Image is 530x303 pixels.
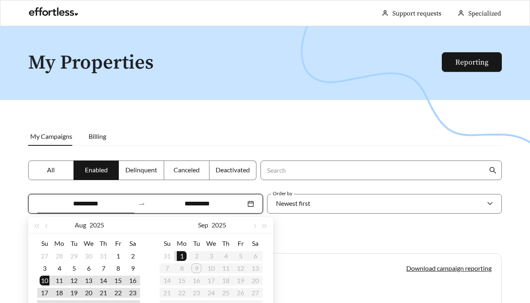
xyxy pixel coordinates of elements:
td: 2025-08-15 [111,274,125,287]
td: 2025-08-03 [37,262,52,274]
span: Newest first [276,199,310,207]
th: Fr [111,237,125,250]
div: 18 [54,288,64,298]
div: 8 [113,263,123,273]
td: 2025-08-31 [160,250,174,262]
th: Tu [189,237,204,250]
span: Deactivated [216,166,250,174]
div: 27 [40,251,49,261]
td: 2025-08-01 [111,250,125,262]
span: to [138,200,145,207]
th: Th [218,237,233,250]
span: Enabled [85,166,108,174]
td: 2025-08-02 [125,250,140,262]
th: Mo [52,237,67,250]
div: 7 [98,263,108,273]
span: Delinquent [125,166,157,174]
div: 16 [128,276,138,285]
div: 19 [69,288,79,298]
span: My Campaigns [30,132,72,140]
div: 30 [84,251,94,261]
button: 2025 [212,217,226,233]
div: 5 [69,263,79,273]
td: 2025-07-29 [67,250,81,262]
td: 2025-08-19 [67,287,81,299]
td: 2025-07-31 [96,250,111,262]
div: 1 [177,251,187,261]
div: 11 [54,276,64,285]
th: Mo [174,237,189,250]
th: Fr [233,237,248,250]
td: 2025-08-09 [125,262,140,274]
div: 20 [84,288,94,298]
div: 31 [98,251,108,261]
td: 2025-09-01 [174,250,189,262]
div: 22 [113,288,123,298]
button: Sep [198,217,208,233]
div: 4 [54,263,64,273]
div: 14 [98,276,108,285]
button: Aug [75,217,86,233]
div: 1 [113,251,123,261]
div: 6 [84,263,94,273]
th: We [204,237,218,250]
td: 2025-08-20 [81,287,96,299]
th: We [81,237,96,250]
div: 23 [128,288,138,298]
td: 2025-08-10 [37,274,52,287]
span: swap-right [138,200,145,207]
a: Reporting [455,58,488,67]
td: 2025-08-05 [67,262,81,274]
th: Sa [125,237,140,250]
td: 2025-08-13 [81,274,96,287]
div: 12 [69,276,79,285]
td: 2025-08-17 [37,287,52,299]
div: 28 [54,251,64,261]
div: 2 [128,251,138,261]
th: Su [160,237,174,250]
td: 2025-08-23 [125,287,140,299]
td: 2025-08-06 [81,262,96,274]
a: Support requests [392,9,441,18]
span: Canceled [174,166,200,174]
div: 9 [128,263,138,273]
th: Su [37,237,52,250]
td: 2025-07-27 [37,250,52,262]
span: search [489,167,497,174]
span: Specialized [468,9,501,18]
div: 29 [69,251,79,261]
th: Sa [248,237,263,250]
div: 13 [84,276,94,285]
div: 31 [162,251,172,261]
td: 2025-08-14 [96,274,111,287]
div: 15 [113,276,123,285]
td: 2025-08-16 [125,274,140,287]
span: All [47,166,55,174]
span: Billing [89,132,106,140]
div: 21 [98,288,108,298]
td: 2025-08-12 [67,274,81,287]
th: Tu [67,237,81,250]
td: 2025-08-21 [96,287,111,299]
td: 2025-07-30 [81,250,96,262]
td: 2025-08-22 [111,287,125,299]
td: 2025-08-08 [111,262,125,274]
th: Th [96,237,111,250]
h1: My Properties [28,52,443,74]
td: 2025-08-04 [52,262,67,274]
td: 2025-08-07 [96,262,111,274]
a: Download campaign reporting [406,264,492,272]
button: Reporting [442,52,502,72]
div: 3 [40,263,49,273]
td: 2025-08-11 [52,274,67,287]
td: 2025-07-28 [52,250,67,262]
div: 17 [40,288,49,298]
div: 10 [40,276,49,285]
button: 2025 [89,217,104,233]
td: 2025-08-18 [52,287,67,299]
